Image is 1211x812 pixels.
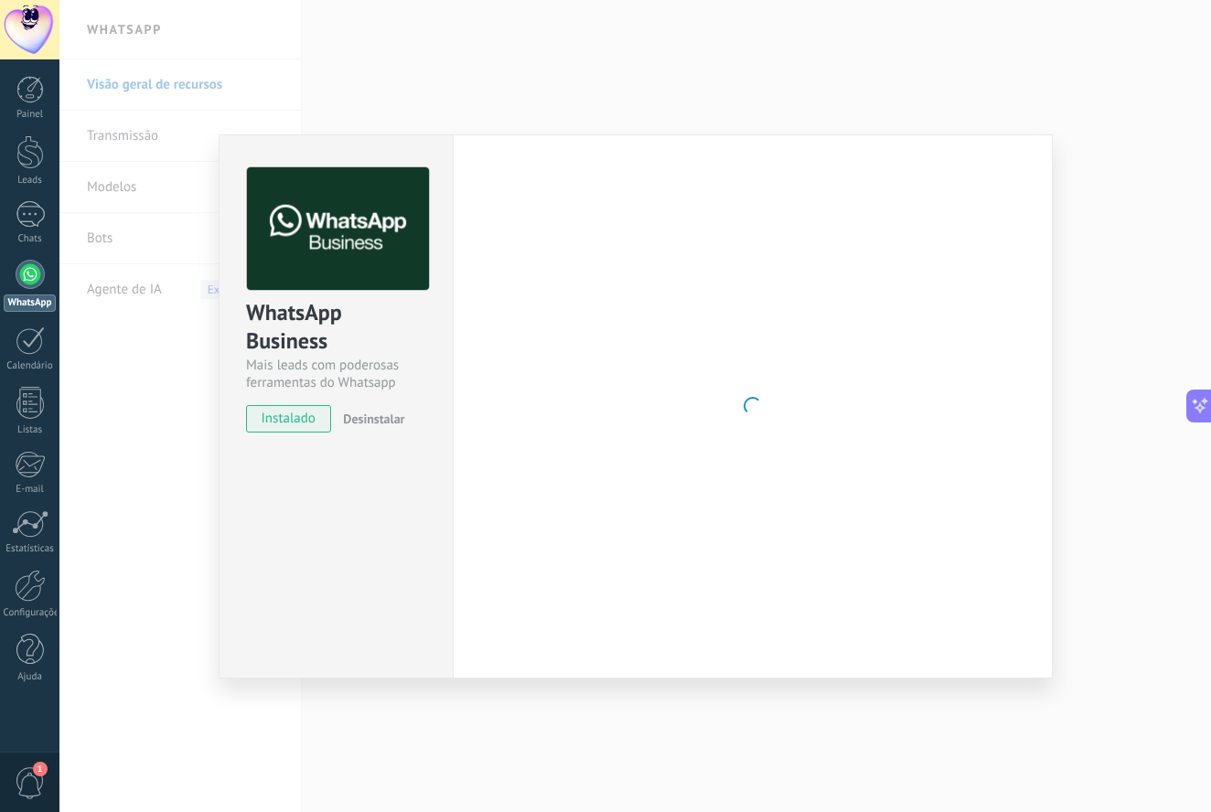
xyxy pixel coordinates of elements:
[247,167,429,291] img: logo_main.png
[4,484,57,496] div: E-mail
[4,233,57,245] div: Chats
[4,360,57,372] div: Calendário
[4,543,57,555] div: Estatísticas
[247,405,330,433] span: instalado
[4,109,57,121] div: Painel
[33,762,48,776] span: 1
[4,671,57,683] div: Ajuda
[336,405,404,433] button: Desinstalar
[343,411,404,427] span: Desinstalar
[246,357,426,391] div: Mais leads com poderosas ferramentas do Whatsapp
[4,607,57,619] div: Configurações
[4,175,57,187] div: Leads
[246,298,426,357] div: WhatsApp Business
[4,294,56,312] div: WhatsApp
[4,424,57,436] div: Listas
